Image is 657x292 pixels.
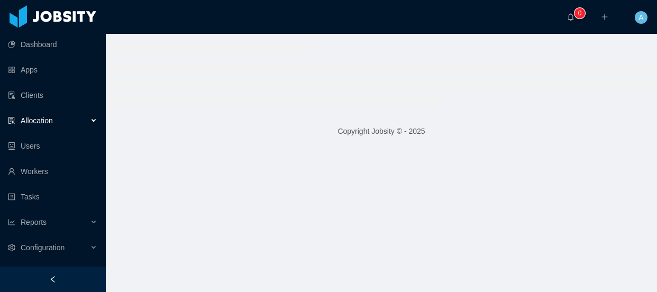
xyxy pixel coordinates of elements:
[8,244,15,251] i: icon: setting
[567,13,574,21] i: icon: bell
[601,13,608,21] i: icon: plus
[8,59,97,80] a: icon: appstoreApps
[8,218,15,226] i: icon: line-chart
[8,161,97,182] a: icon: userWorkers
[8,85,97,106] a: icon: auditClients
[574,8,585,19] sup: 0
[638,11,643,24] span: A
[21,116,53,125] span: Allocation
[8,34,97,55] a: icon: pie-chartDashboard
[106,113,657,150] footer: Copyright Jobsity © - 2025
[8,135,97,157] a: icon: robotUsers
[8,186,97,207] a: icon: profileTasks
[21,218,47,226] span: Reports
[21,243,65,252] span: Configuration
[8,117,15,124] i: icon: solution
